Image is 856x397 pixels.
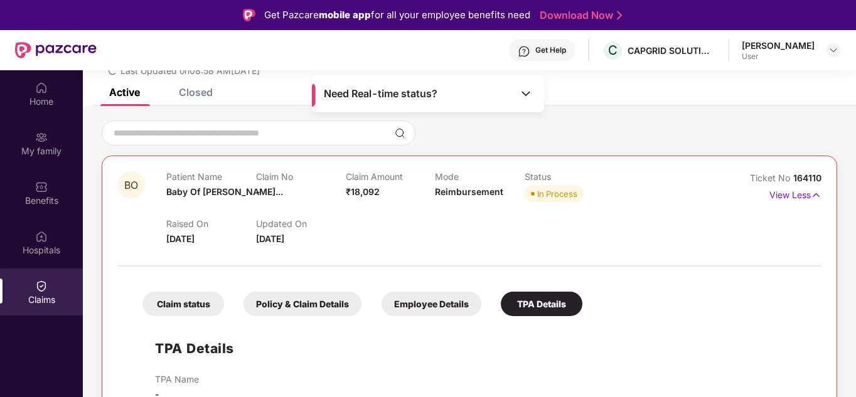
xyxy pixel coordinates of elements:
[346,171,436,182] p: Claim Amount
[793,172,821,183] span: 164110
[120,65,260,76] span: Last Updated on 08:58 AM[DATE]
[324,87,437,100] span: Need Real-time status?
[520,87,532,100] img: Toggle Icon
[35,82,48,94] img: svg+xml;base64,PHN2ZyBpZD0iSG9tZSIgeG1sbnM9Imh0dHA6Ly93d3cudzMub3JnLzIwMDAvc3ZnIiB3aWR0aD0iMjAiIG...
[166,218,256,229] p: Raised On
[35,230,48,243] img: svg+xml;base64,PHN2ZyBpZD0iSG9zcGl0YWxzIiB4bWxucz0iaHR0cDovL3d3dy53My5vcmcvMjAwMC9zdmciIHdpZHRoPS...
[540,9,618,22] a: Download Now
[243,9,255,21] img: Logo
[395,128,405,138] img: svg+xml;base64,PHN2ZyBpZD0iU2VhcmNoLTMyeDMyIiB4bWxucz0iaHR0cDovL3d3dy53My5vcmcvMjAwMC9zdmciIHdpZH...
[256,186,260,197] span: -
[346,186,380,197] span: ₹18,092
[15,42,97,58] img: New Pazcare Logo
[243,292,361,316] div: Policy & Claim Details
[35,131,48,144] img: svg+xml;base64,PHN2ZyB3aWR0aD0iMjAiIGhlaWdodD0iMjAiIHZpZXdCb3g9IjAgMCAyMCAyMCIgZmlsbD0ibm9uZSIgeG...
[518,45,530,58] img: svg+xml;base64,PHN2ZyBpZD0iSGVscC0zMngzMiIgeG1sbnM9Imh0dHA6Ly93d3cudzMub3JnLzIwMDAvc3ZnIiB3aWR0aD...
[435,171,525,182] p: Mode
[811,188,821,202] img: svg+xml;base64,PHN2ZyB4bWxucz0iaHR0cDovL3d3dy53My5vcmcvMjAwMC9zdmciIHdpZHRoPSIxNyIgaGVpZ2h0PSIxNy...
[166,233,195,244] span: [DATE]
[435,186,503,197] span: Reimbursement
[35,181,48,193] img: svg+xml;base64,PHN2ZyBpZD0iQmVuZWZpdHMiIHhtbG5zPSJodHRwOi8vd3d3LnczLm9yZy8yMDAwL3N2ZyIgd2lkdGg9Ij...
[319,9,371,21] strong: mobile app
[155,338,234,359] h1: TPA Details
[769,185,821,202] p: View Less
[750,172,793,183] span: Ticket No
[142,292,224,316] div: Claim status
[608,43,618,58] span: C
[742,40,815,51] div: [PERSON_NAME]
[179,86,213,98] div: Closed
[166,171,256,182] p: Patient Name
[264,8,530,23] div: Get Pazcare for all your employee benefits need
[256,233,284,244] span: [DATE]
[166,186,283,197] span: Baby Of [PERSON_NAME]...
[535,45,566,55] div: Get Help
[256,218,346,229] p: Updated On
[628,45,715,56] div: CAPGRID SOLUTIONS PRIVATE LIMITED
[525,171,614,182] p: Status
[617,9,622,22] img: Stroke
[828,45,838,55] img: svg+xml;base64,PHN2ZyBpZD0iRHJvcGRvd24tMzJ4MzIiIHhtbG5zPSJodHRwOi8vd3d3LnczLm9yZy8yMDAwL3N2ZyIgd2...
[537,188,577,200] div: In Process
[742,51,815,61] div: User
[35,280,48,292] img: svg+xml;base64,PHN2ZyBpZD0iQ2xhaW0iIHhtbG5zPSJodHRwOi8vd3d3LnczLm9yZy8yMDAwL3N2ZyIgd2lkdGg9IjIwIi...
[256,171,346,182] p: Claim No
[108,65,117,76] span: redo
[382,292,481,316] div: Employee Details
[109,86,140,98] div: Active
[501,292,582,316] div: TPA Details
[155,374,199,384] p: TPA Name
[124,180,138,191] span: BO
